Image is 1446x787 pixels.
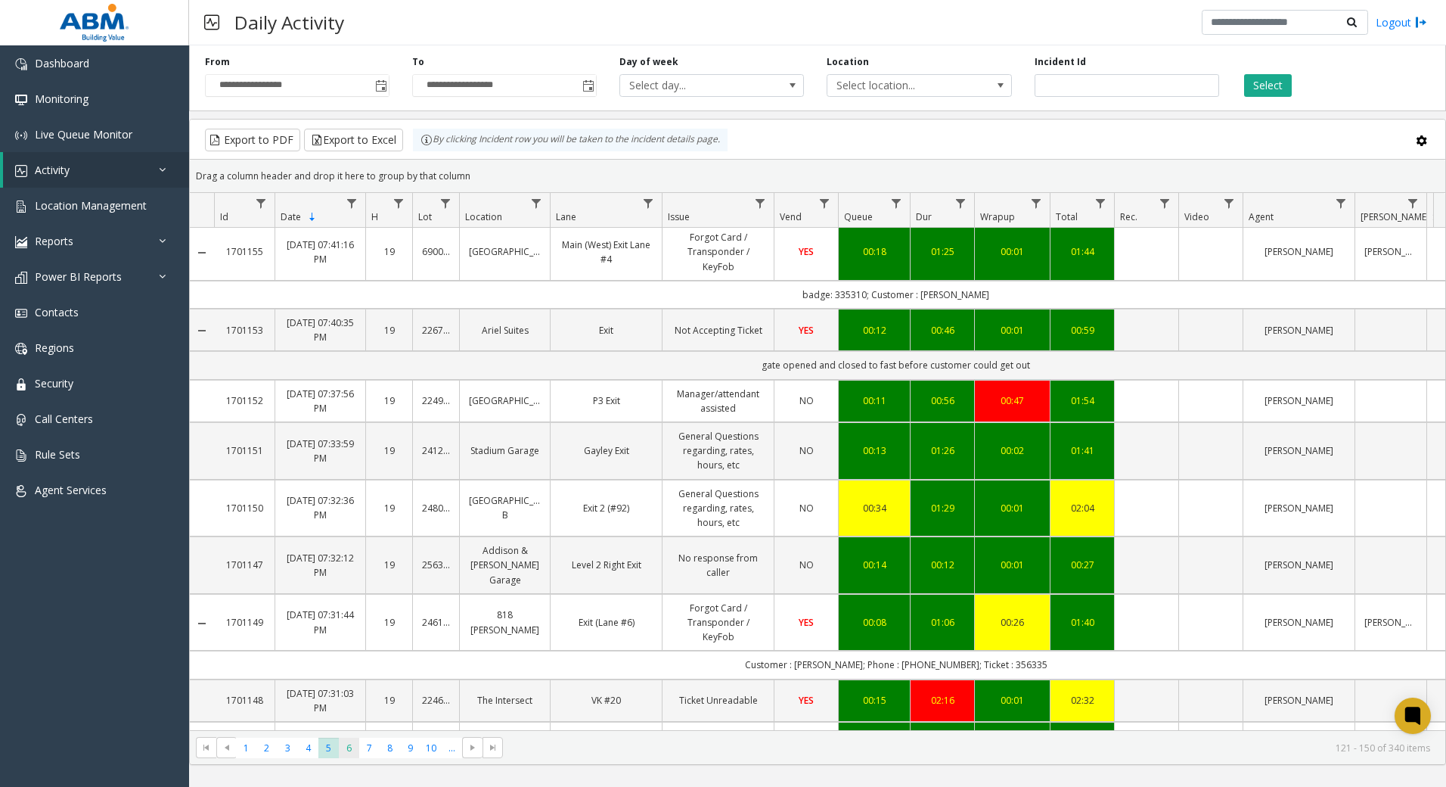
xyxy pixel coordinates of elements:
[1376,14,1427,30] a: Logout
[35,56,89,70] span: Dashboard
[236,738,256,758] span: Page 1
[205,129,300,151] button: Export to PDF
[284,551,356,580] a: [DATE] 07:32:12 PM
[15,201,27,213] img: 'icon'
[15,129,27,142] img: 'icon'
[1252,244,1345,259] a: [PERSON_NAME]
[190,617,214,630] a: Collapse Details
[799,394,814,407] span: NO
[560,615,653,630] a: Exit (Lane #6)
[420,134,433,146] img: infoIcon.svg
[920,393,965,408] div: 00:56
[780,210,802,223] span: Vend
[815,193,835,213] a: Vend Filter Menu
[462,737,483,758] span: Go to the next page
[784,501,829,515] a: NO
[1249,210,1274,223] span: Agent
[1155,193,1175,213] a: Rec. Filter Menu
[223,393,265,408] a: 1701152
[920,693,965,708] div: 02:16
[984,501,1041,515] a: 00:01
[422,323,450,338] a: 22671145
[469,443,541,458] a: Stadium Garage
[512,742,1430,754] kendo-pager-info: 121 - 150 of 340 items
[920,443,965,458] div: 01:26
[467,742,479,754] span: Go to the next page
[196,737,216,758] span: Go to the first page
[15,343,27,355] img: 'icon'
[672,230,765,274] a: Forgot Card / Transponder / KeyFob
[672,429,765,473] a: General Questions regarding, rates, hours, etc
[848,443,901,458] a: 00:13
[284,493,356,522] a: [DATE] 07:32:36 PM
[487,742,499,754] span: Go to the last page
[1244,74,1292,97] button: Select
[1060,323,1105,338] a: 00:59
[412,55,424,69] label: To
[984,558,1041,572] a: 00:01
[920,558,965,572] a: 00:12
[15,307,27,319] img: 'icon'
[1026,193,1047,213] a: Wrapup Filter Menu
[848,693,901,708] a: 00:15
[984,443,1041,458] div: 00:02
[35,305,79,319] span: Contacts
[1091,193,1111,213] a: Total Filter Menu
[848,558,901,572] a: 00:14
[256,738,277,758] span: Page 2
[190,193,1445,730] div: Data table
[1252,558,1345,572] a: [PERSON_NAME]
[205,55,230,69] label: From
[422,393,450,408] a: 22492491
[35,234,73,248] span: Reports
[380,738,400,758] span: Page 8
[422,558,450,572] a: 25632010
[920,323,965,338] a: 00:46
[1403,193,1423,213] a: Parker Filter Menu
[672,693,765,708] a: Ticket Unreadable
[375,615,403,630] a: 19
[284,608,356,636] a: [DATE] 07:31:44 PM
[223,244,265,259] a: 1701155
[848,244,901,259] div: 00:18
[1184,210,1209,223] span: Video
[35,198,147,213] span: Location Management
[672,387,765,415] a: Manager/attendant assisted
[1252,693,1345,708] a: [PERSON_NAME]
[1120,210,1137,223] span: Rec.
[483,737,503,758] span: Go to the last page
[799,502,814,515] span: NO
[750,193,771,213] a: Issue Filter Menu
[421,738,442,758] span: Page 10
[190,247,214,259] a: Collapse Details
[848,615,901,630] div: 00:08
[284,437,356,465] a: [DATE] 07:33:59 PM
[35,376,73,390] span: Security
[980,210,1015,223] span: Wrapup
[916,210,932,223] span: Dur
[15,94,27,106] img: 'icon'
[15,414,27,426] img: 'icon'
[886,193,907,213] a: Queue Filter Menu
[223,615,265,630] a: 1701149
[799,245,814,258] span: YES
[784,693,829,708] a: YES
[422,693,450,708] a: 22460005
[342,193,362,213] a: Date Filter Menu
[1060,393,1105,408] a: 01:54
[848,393,901,408] a: 00:11
[469,729,541,757] a: [GEOGRAPHIC_DATA] [GEOGRAPHIC_DATA]
[469,323,541,338] a: Ariel Suites
[15,485,27,497] img: 'icon'
[469,493,541,522] a: [GEOGRAPHIC_DATA] B
[216,737,237,758] span: Go to the previous page
[375,558,403,572] a: 19
[35,92,88,106] span: Monitoring
[35,341,74,355] span: Regions
[442,738,462,758] span: Page 11
[984,615,1041,630] div: 00:26
[469,244,541,259] a: [GEOGRAPHIC_DATA]
[190,325,214,337] a: Collapse Details
[469,543,541,587] a: Addison & [PERSON_NAME] Garage
[1060,558,1105,572] div: 00:27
